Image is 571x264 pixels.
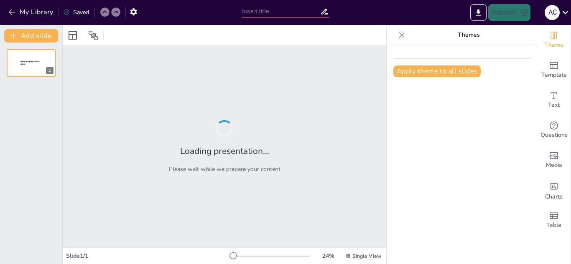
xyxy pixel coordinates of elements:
input: Insert title [242,5,320,18]
button: Add slide [4,29,58,43]
div: 1 [7,49,56,77]
span: Text [548,101,560,110]
div: Change the overall theme [537,25,571,55]
div: Add ready made slides [537,55,571,85]
span: Single View [352,253,381,259]
div: Add text boxes [537,85,571,115]
span: Sendsteps presentation editor [20,60,39,65]
div: A C [545,5,560,20]
p: Please wait while we prepare your content [169,165,280,173]
span: Position [88,30,98,40]
button: A C [545,4,560,21]
button: Present [488,4,530,21]
h2: Loading presentation... [180,145,269,157]
p: Themes [408,25,529,45]
span: Table [546,221,561,230]
span: Charts [545,192,563,201]
div: Layout [66,29,79,42]
div: Get real-time input from your audience [537,115,571,145]
div: Slide 1 / 1 [66,252,229,260]
div: Add charts and graphs [537,175,571,205]
span: Questions [540,131,568,140]
div: Saved [63,8,89,16]
div: 24 % [318,252,338,260]
div: Add a table [537,205,571,235]
span: Media [546,161,562,170]
div: Add images, graphics, shapes or video [537,145,571,175]
button: My Library [6,5,57,19]
div: 1 [46,67,54,74]
span: Theme [544,40,563,50]
span: Template [541,70,567,80]
button: Export to PowerPoint [470,4,487,21]
button: Apply theme to all slides [393,65,481,77]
